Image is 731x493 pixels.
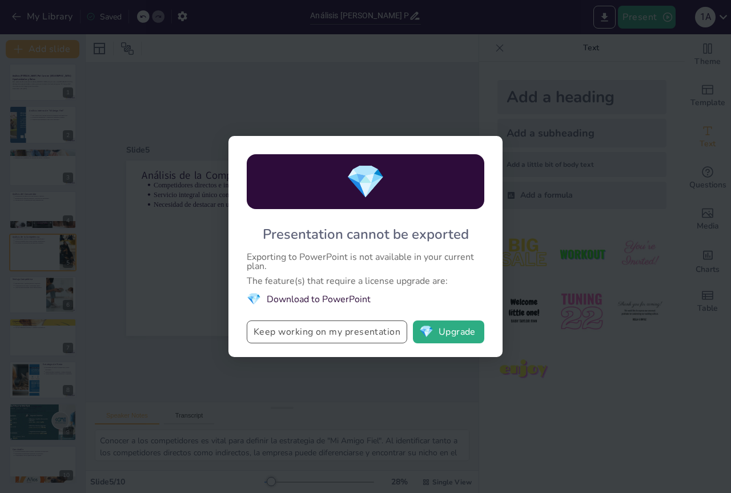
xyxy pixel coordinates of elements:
[247,320,407,343] button: Keep working on my presentation
[413,320,484,343] button: diamondUpgrade
[247,252,484,271] div: Exporting to PowerPoint is not available in your current plan.
[346,160,385,204] span: diamond
[247,291,261,307] span: diamond
[263,225,469,243] div: Presentation cannot be exported
[247,276,484,286] div: The feature(s) that require a license upgrade are:
[247,291,484,307] li: Download to PowerPoint
[419,326,433,338] span: diamond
